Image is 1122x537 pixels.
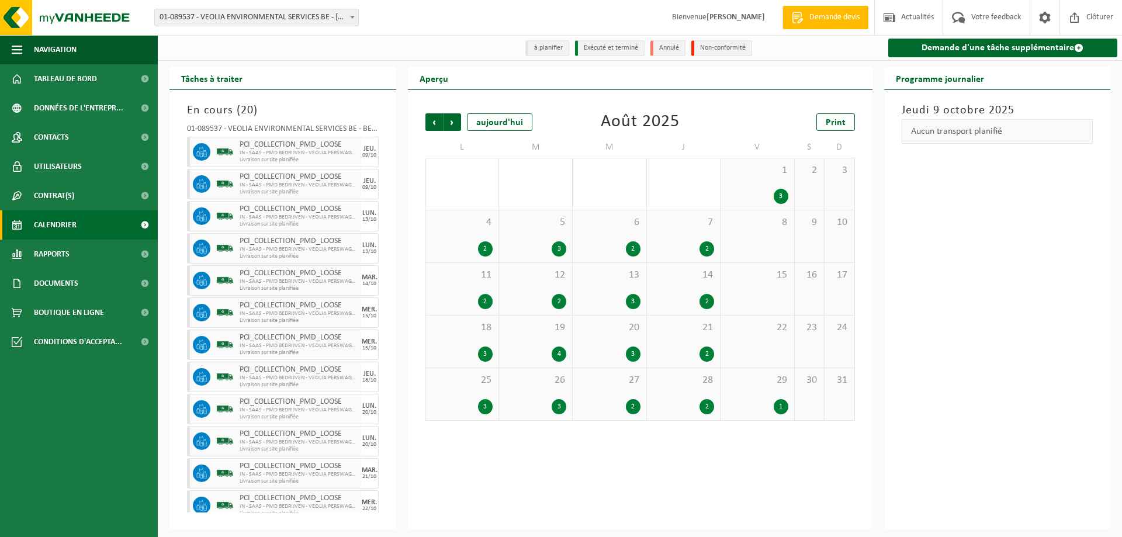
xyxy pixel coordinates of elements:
img: BL-SO-LV [216,143,234,161]
div: Août 2025 [601,113,680,131]
td: S [795,137,825,158]
span: 4 [432,216,493,229]
h3: En cours ( ) [187,102,379,119]
td: M [499,137,573,158]
div: LUN. [362,403,376,410]
div: 13/10 [362,217,376,223]
div: JEU. [363,370,376,377]
td: M [573,137,646,158]
span: 20 [579,321,640,334]
div: 4 [552,347,566,362]
span: PCI_COLLECTION_PMD_LOOSE [240,429,358,439]
strong: [PERSON_NAME] [707,13,765,22]
span: 5 [505,216,566,229]
img: BL-SO-LV [216,432,234,450]
span: IN - SAAS - PMD BEDRIJVEN - VEOLIA PERSWAGEN [240,310,358,317]
span: 6 [579,216,640,229]
span: Livraison sur site planifiée [240,382,358,389]
div: 2 [699,241,714,257]
li: Annulé [650,40,685,56]
span: 23 [801,321,818,334]
span: Navigation [34,35,77,64]
span: Contacts [34,123,69,152]
span: 01-089537 - VEOLIA ENVIRONMENTAL SERVICES BE - 2340 BEERSE, STEENBAKKERSDAM 43/44 bus 2 [154,9,359,26]
div: 2 [699,347,714,362]
span: 7 [653,216,714,229]
span: 31 [830,374,848,387]
span: Livraison sur site planifiée [240,253,358,260]
div: 2 [626,241,640,257]
div: 1 [774,399,788,414]
span: Demande devis [806,12,863,23]
div: aujourd'hui [467,113,532,131]
td: D [825,137,854,158]
span: Livraison sur site planifiée [240,349,358,356]
span: Livraison sur site planifiée [240,285,358,292]
div: 01-089537 - VEOLIA ENVIRONMENTAL SERVICES BE - BEERSE [187,125,379,137]
span: Livraison sur site planifiée [240,478,358,485]
span: Livraison sur site planifiée [240,414,358,421]
div: MAR. [362,467,378,474]
span: 28 [653,374,714,387]
span: Rapports [34,240,70,269]
div: 2 [626,399,640,414]
div: MAR. [362,274,378,281]
span: IN - SAAS - PMD BEDRIJVEN - VEOLIA PERSWAGEN [240,342,358,349]
span: 1 [726,164,788,177]
span: 29 [726,374,788,387]
span: PCI_COLLECTION_PMD_LOOSE [240,140,358,150]
img: BL-SO-LV [216,240,234,257]
span: 22 [726,321,788,334]
td: J [647,137,721,158]
span: Livraison sur site planifiée [240,317,358,324]
img: BL-SO-LV [216,400,234,418]
span: PCI_COLLECTION_PMD_LOOSE [240,237,358,246]
div: JEU. [363,145,376,153]
span: 16 [801,269,818,282]
img: BL-SO-LV [216,465,234,482]
h2: Tâches à traiter [169,67,254,89]
span: 8 [726,216,788,229]
span: PCI_COLLECTION_PMD_LOOSE [240,333,358,342]
span: 15 [726,269,788,282]
span: 9 [801,216,818,229]
span: Tableau de bord [34,64,97,93]
span: 11 [432,269,493,282]
div: MER. [362,499,377,506]
span: Calendrier [34,210,77,240]
li: Non-conformité [691,40,752,56]
span: IN - SAAS - PMD BEDRIJVEN - VEOLIA PERSWAGEN [240,407,358,414]
div: 22/10 [362,506,376,512]
div: 2 [478,241,493,257]
span: PCI_COLLECTION_PMD_LOOSE [240,269,358,278]
div: 3 [626,347,640,362]
span: IN - SAAS - PMD BEDRIJVEN - VEOLIA PERSWAGEN [240,246,358,253]
span: PCI_COLLECTION_PMD_LOOSE [240,205,358,214]
div: 3 [552,241,566,257]
div: 09/10 [362,185,376,190]
span: 30 [801,374,818,387]
span: Boutique en ligne [34,298,104,327]
span: 18 [432,321,493,334]
span: Utilisateurs [34,152,82,181]
img: BL-SO-LV [216,175,234,193]
span: Documents [34,269,78,298]
span: IN - SAAS - PMD BEDRIJVEN - VEOLIA PERSWAGEN [240,375,358,382]
img: BL-SO-LV [216,497,234,514]
div: LUN. [362,210,376,217]
div: 2 [478,294,493,309]
span: IN - SAAS - PMD BEDRIJVEN - VEOLIA PERSWAGEN [240,278,358,285]
span: IN - SAAS - PMD BEDRIJVEN - VEOLIA PERSWAGEN [240,214,358,221]
span: Livraison sur site planifiée [240,510,358,517]
div: JEU. [363,178,376,185]
span: IN - SAAS - PMD BEDRIJVEN - VEOLIA PERSWAGEN [240,503,358,510]
div: MER. [362,338,377,345]
div: 14/10 [362,281,376,287]
div: 15/10 [362,313,376,319]
div: 3 [774,189,788,204]
span: 17 [830,269,848,282]
span: 13 [579,269,640,282]
li: à planifier [525,40,569,56]
div: 2 [552,294,566,309]
span: PCI_COLLECTION_PMD_LOOSE [240,397,358,407]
